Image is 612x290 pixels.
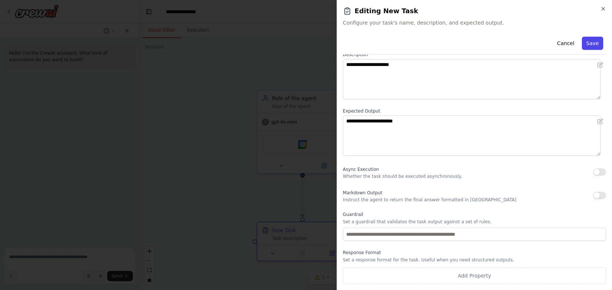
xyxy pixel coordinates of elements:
[343,19,606,26] span: Configure your task's name, description, and expected output.
[553,37,579,50] button: Cancel
[343,267,606,284] button: Add Property
[343,6,606,16] h2: Editing New Task
[343,167,379,172] span: Async Execution
[343,52,606,58] label: Description
[343,250,606,256] label: Response Format
[596,117,605,126] button: Open in editor
[582,37,603,50] button: Save
[343,197,517,203] p: Instruct the agent to return the final answer formatted in [GEOGRAPHIC_DATA]
[343,173,462,179] p: Whether the task should be executed asynchronously.
[343,257,606,263] p: Set a response format for the task. Useful when you need structured outputs.
[343,108,606,114] label: Expected Output
[343,190,382,195] span: Markdown Output
[343,219,606,225] p: Set a guardrail that validates the task output against a set of rules.
[596,60,605,69] button: Open in editor
[343,212,606,217] label: Guardrail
